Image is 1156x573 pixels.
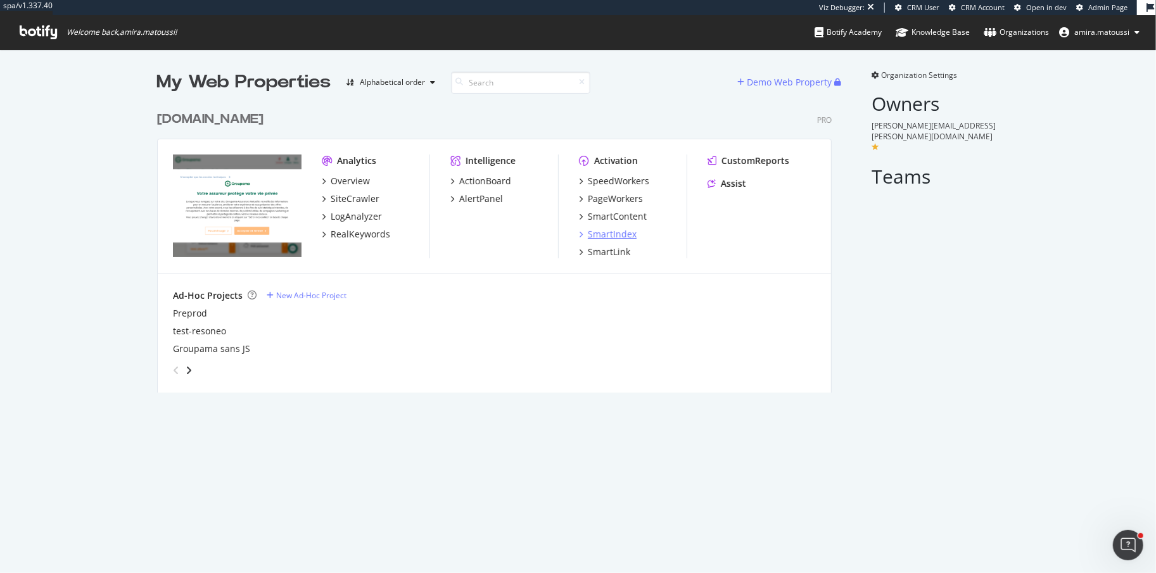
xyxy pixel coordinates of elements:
input: Search [451,72,590,94]
div: SmartContent [588,210,647,223]
div: angle-right [184,364,193,377]
div: SiteCrawler [331,192,379,205]
a: Knowledge Base [896,15,970,49]
a: PageWorkers [579,192,643,205]
a: SiteCrawler [322,192,379,205]
a: test-resoneo [173,325,226,337]
a: Demo Web Property [738,77,835,87]
div: SmartLink [588,246,630,258]
a: SmartIndex [579,228,637,241]
span: Admin Page [1088,3,1127,12]
a: Organizations [984,15,1049,49]
a: LogAnalyzer [322,210,382,223]
a: CRM Account [949,3,1005,13]
span: amira.matoussi [1074,27,1129,37]
a: Overview [322,175,370,187]
h2: Owners [872,93,1000,114]
span: CRM User [907,3,939,12]
div: AlertPanel [459,192,503,205]
button: Alphabetical order [341,72,441,92]
div: SpeedWorkers [588,175,649,187]
div: Analytics [337,154,376,167]
a: Groupama sans JS [173,343,250,355]
div: New Ad-Hoc Project [276,290,346,301]
a: SmartContent [579,210,647,223]
a: Assist [708,177,746,190]
div: Knowledge Base [896,26,970,39]
a: New Ad-Hoc Project [267,290,346,301]
div: Pro [817,115,832,125]
div: Overview [331,175,370,187]
div: Assist [721,177,746,190]
span: Open in dev [1026,3,1067,12]
a: CustomReports [708,154,789,167]
h2: Teams [872,166,1000,187]
button: amira.matoussi [1049,22,1150,42]
div: ActionBoard [459,175,511,187]
div: My Web Properties [157,70,331,95]
div: Ad-Hoc Projects [173,289,243,302]
div: Viz Debugger: [819,3,865,13]
a: [DOMAIN_NAME] [157,110,269,129]
div: LogAnalyzer [331,210,382,223]
div: Alphabetical order [360,79,426,86]
span: Organization Settings [882,70,958,80]
div: Botify Academy [815,26,882,39]
span: Welcome back, amira.matoussi ! [67,27,177,37]
a: SmartLink [579,246,630,258]
div: SmartIndex [588,228,637,241]
div: [DOMAIN_NAME] [157,110,264,129]
a: Open in dev [1014,3,1067,13]
a: AlertPanel [450,192,503,205]
div: Organizations [984,26,1049,39]
a: Botify Academy [815,15,882,49]
button: Demo Web Property [738,72,835,92]
a: Preprod [173,307,207,320]
a: RealKeywords [322,228,390,241]
div: Demo Web Property [747,76,832,89]
a: CRM User [895,3,939,13]
iframe: Intercom live chat [1113,530,1143,560]
div: angle-left [168,360,184,381]
div: PageWorkers [588,192,643,205]
a: Admin Page [1076,3,1127,13]
div: grid [157,95,842,393]
div: RealKeywords [331,228,390,241]
span: CRM Account [961,3,1005,12]
a: ActionBoard [450,175,511,187]
a: SpeedWorkers [579,175,649,187]
div: CustomReports [721,154,789,167]
div: Activation [594,154,638,167]
div: Intelligence [466,154,516,167]
img: www.groupama.fr [173,154,302,257]
span: [PERSON_NAME][EMAIL_ADDRESS][PERSON_NAME][DOMAIN_NAME] [872,120,996,142]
